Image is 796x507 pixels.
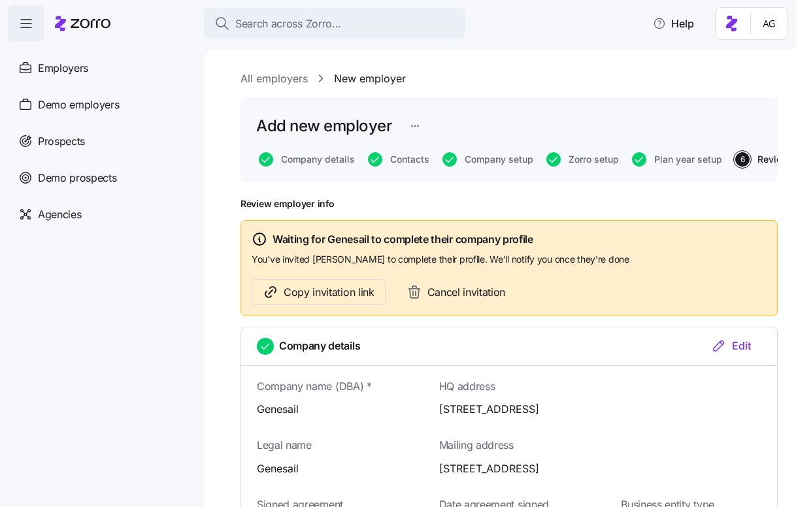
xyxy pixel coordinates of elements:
[757,155,789,164] span: Review
[733,152,789,167] a: 6Review
[8,123,193,159] a: Prospects
[284,284,374,301] span: Copy invitation link
[204,8,465,39] button: Search across Zorro...
[257,378,372,395] span: Company name (DBA) *
[240,71,308,87] a: All employers
[240,198,778,210] h1: Review employer info
[735,152,750,167] span: 6
[8,159,193,196] a: Demo prospects
[759,13,780,34] img: 5fc55c57e0610270ad857448bea2f2d5
[711,338,751,353] div: Edit
[252,279,386,305] button: Copy invitation link
[259,152,355,167] button: Company details
[632,152,722,167] button: Plan year setup
[257,437,312,453] span: Legal name
[235,16,341,32] span: Search across Zorro...
[544,152,619,167] a: Zorro setup
[38,206,81,223] span: Agencies
[439,401,777,417] span: [STREET_ADDRESS]
[257,461,413,477] span: Genesail
[279,338,360,354] span: Company details
[8,86,193,123] a: Demo employers
[8,50,193,86] a: Employers
[427,284,506,301] span: Cancel invitation
[653,16,694,31] span: Help
[256,152,355,167] a: Company details
[334,71,406,87] a: New employer
[735,152,789,167] button: 6Review
[569,155,619,164] span: Zorro setup
[439,378,495,395] span: HQ address
[38,170,117,186] span: Demo prospects
[38,133,85,150] span: Prospects
[442,152,533,167] button: Company setup
[273,231,533,248] span: Waiting for Genesail to complete their company profile
[546,152,619,167] button: Zorro setup
[654,155,722,164] span: Plan year setup
[38,60,88,76] span: Employers
[642,10,705,37] button: Help
[368,152,429,167] button: Contacts
[281,155,355,164] span: Company details
[629,152,722,167] a: Plan year setup
[256,116,391,136] h1: Add new employer
[365,152,429,167] a: Contacts
[8,196,193,233] a: Agencies
[439,437,514,453] span: Mailing address
[701,338,761,353] button: Edit
[440,152,533,167] a: Company setup
[252,253,767,266] span: You've invited [PERSON_NAME] to complete their profile. We'll notify you once they're done
[396,280,516,304] button: Cancel invitation
[38,97,120,113] span: Demo employers
[439,461,777,477] span: [STREET_ADDRESS]
[257,401,413,417] span: Genesail
[465,155,533,164] span: Company setup
[390,155,429,164] span: Contacts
